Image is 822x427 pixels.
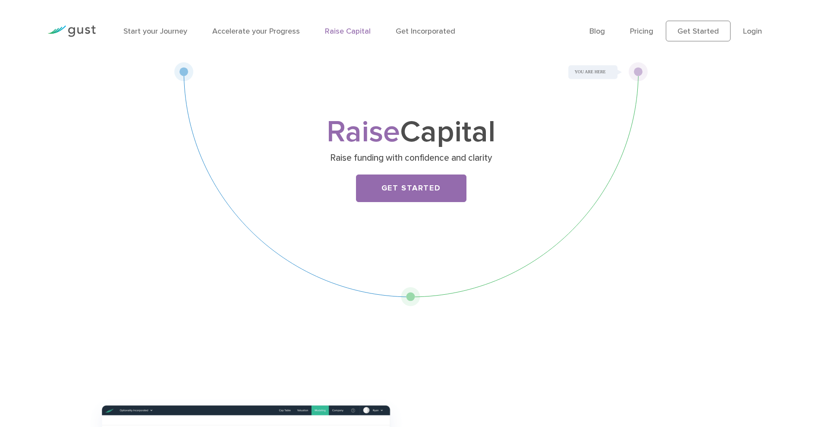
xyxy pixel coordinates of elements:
[666,21,731,41] a: Get Started
[630,27,653,36] a: Pricing
[325,27,371,36] a: Raise Capital
[356,175,466,202] a: Get Started
[327,114,400,150] span: Raise
[743,27,762,36] a: Login
[212,27,300,36] a: Accelerate your Progress
[47,25,96,37] img: Gust Logo
[244,152,578,164] p: Raise funding with confidence and clarity
[396,27,455,36] a: Get Incorporated
[123,27,187,36] a: Start your Journey
[241,118,582,146] h1: Capital
[589,27,605,36] a: Blog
